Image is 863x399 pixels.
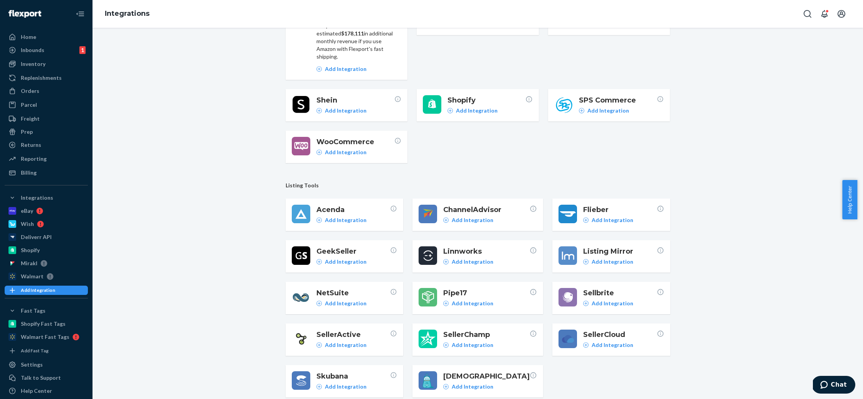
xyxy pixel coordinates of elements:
span: Flieber [583,205,657,215]
div: Returns [21,141,41,149]
span: SellerChamp [443,330,530,340]
p: Add Integration [452,216,493,224]
a: Add Integration [316,341,367,349]
a: Add Integration [5,286,88,295]
p: Add Integration [325,383,367,391]
p: Add Integration [452,341,493,349]
a: Walmart Fast Tags [5,331,88,343]
div: Talk to Support [21,374,61,382]
button: Integrations [5,192,88,204]
a: Add Integration [443,216,493,224]
a: Help Center [5,385,88,397]
a: Add Fast Tag [5,346,88,355]
span: Listing Mirror [583,246,657,256]
div: Integrations [21,194,53,202]
div: Wish [21,220,34,228]
span: Shopify [447,95,525,105]
div: Billing [21,169,37,177]
p: Add Integration [325,148,367,156]
p: Add Integration [325,300,367,307]
a: eBay [5,205,88,217]
a: Deliverr API [5,231,88,243]
a: Inbounds1 [5,44,88,56]
a: Add Integration [316,300,367,307]
a: Replenishments [5,72,88,84]
span: Pipe17 [443,288,530,298]
span: GeekSeller [316,246,390,256]
a: Mirakl [5,257,88,269]
div: Orders [21,87,39,95]
span: NetSuite [316,288,390,298]
p: Add Integration [452,300,493,307]
span: Sellbrite [583,288,657,298]
a: Walmart [5,270,88,283]
a: Integrations [105,9,150,18]
a: Add Integration [316,65,367,73]
p: We predict an estimated in additional monthly revenue if you use Amazon with Flexport's fast ship... [316,22,402,61]
a: Home [5,31,88,43]
p: Add Integration [592,216,633,224]
p: Add Integration [325,107,367,114]
p: Add Integration [456,107,498,114]
a: Wish [5,218,88,230]
p: Add Integration [587,107,629,114]
div: Settings [21,361,43,369]
a: Add Integration [583,216,633,224]
a: Add Integration [316,258,367,266]
span: Shein [316,95,394,105]
a: Add Integration [583,258,633,266]
p: Add Integration [592,300,633,307]
div: Reporting [21,155,47,163]
span: Acenda [316,205,390,215]
div: Mirakl [21,259,37,267]
a: Add Integration [316,148,367,156]
span: SPS Commerce [579,95,657,105]
span: SellerActive [316,330,390,340]
a: Freight [5,113,88,125]
a: Prep [5,126,88,138]
a: Add Integration [316,107,367,114]
div: Fast Tags [21,307,45,315]
a: Orders [5,85,88,97]
p: Add Integration [325,258,367,266]
p: Add Integration [592,341,633,349]
button: Open Search Box [800,6,815,22]
a: Parcel [5,99,88,111]
span: ChannelAdvisor [443,205,530,215]
div: eBay [21,207,33,215]
button: Open notifications [817,6,832,22]
a: Settings [5,359,88,371]
a: Reporting [5,153,88,165]
div: Add Integration [21,287,55,293]
span: Linnworks [443,246,530,256]
a: Add Integration [583,341,633,349]
p: Add Integration [452,383,493,391]
a: Add Integration [579,107,629,114]
img: Flexport logo [8,10,41,18]
button: Close Navigation [72,6,88,22]
a: Shopify [5,244,88,256]
div: Prep [21,128,33,136]
a: Add Integration [443,383,493,391]
iframe: Opens a widget where you can chat to one of our agents [813,376,855,395]
a: Add Integration [316,216,367,224]
button: Help Center [842,180,857,219]
button: Open account menu [834,6,849,22]
div: Add Fast Tag [21,347,49,354]
a: Add Integration [443,300,493,307]
a: Add Integration [316,383,367,391]
p: Add Integration [325,216,367,224]
div: Replenishments [21,74,62,82]
div: Help Center [21,387,52,395]
p: Add Integration [592,258,633,266]
a: Billing [5,167,88,179]
div: 1 [79,46,86,54]
ol: breadcrumbs [99,3,156,25]
a: Inventory [5,58,88,70]
span: WooCommerce [316,137,394,147]
a: Shopify Fast Tags [5,318,88,330]
a: Add Integration [447,107,498,114]
div: Freight [21,115,40,123]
